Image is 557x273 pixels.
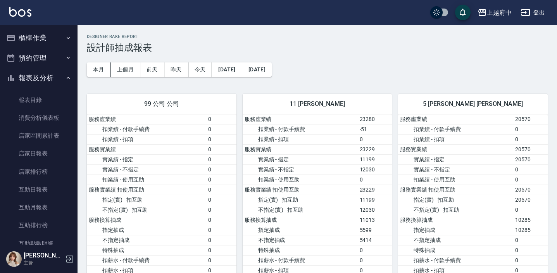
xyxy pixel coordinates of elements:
[140,62,164,77] button: 前天
[87,134,206,144] td: 扣業績 - 扣項
[206,175,236,185] td: 0
[3,109,74,127] a: 消費分析儀表板
[358,114,392,124] td: 23280
[398,255,513,265] td: 扣薪水 - 付款手續費
[206,205,236,215] td: 0
[358,164,392,175] td: 12030
[398,144,513,154] td: 服務實業績
[398,154,513,164] td: 實業績 - 指定
[87,34,548,39] h2: Designer Rake Report
[487,8,512,17] div: 上越府中
[513,235,548,245] td: 0
[3,181,74,199] a: 互助日報表
[242,62,272,77] button: [DATE]
[206,235,236,245] td: 0
[358,225,392,235] td: 5599
[3,199,74,216] a: 互助月報表
[87,124,206,134] td: 扣業績 - 付款手續費
[358,144,392,154] td: 23229
[212,62,242,77] button: [DATE]
[513,205,548,215] td: 0
[243,114,358,124] td: 服務虛業績
[513,164,548,175] td: 0
[407,100,538,108] span: 5 [PERSON_NAME] [PERSON_NAME]
[513,124,548,134] td: 0
[87,42,548,53] h3: 設計師抽成報表
[358,185,392,195] td: 23229
[87,235,206,245] td: 不指定抽成
[398,134,513,144] td: 扣業績 - 扣項
[3,163,74,181] a: 店家排行榜
[206,154,236,164] td: 0
[243,134,358,144] td: 扣業績 - 扣項
[206,144,236,154] td: 0
[87,154,206,164] td: 實業績 - 指定
[3,235,74,252] a: 互助點數明細
[24,252,63,259] h5: [PERSON_NAME]
[87,205,206,215] td: 不指定(實) - 扣互助
[87,144,206,154] td: 服務實業績
[398,225,513,235] td: 指定抽成
[358,134,392,144] td: 0
[188,62,212,77] button: 今天
[513,114,548,124] td: 20570
[513,185,548,195] td: 20570
[9,7,31,17] img: Logo
[111,62,140,77] button: 上個月
[358,255,392,265] td: 0
[398,195,513,205] td: 指定(實) - 扣互助
[243,245,358,255] td: 特殊抽成
[6,251,22,267] img: Person
[358,175,392,185] td: 0
[358,205,392,215] td: 12030
[206,215,236,225] td: 0
[358,245,392,255] td: 0
[398,245,513,255] td: 特殊抽成
[243,215,358,225] td: 服務換算抽成
[87,62,111,77] button: 本月
[206,195,236,205] td: 0
[398,124,513,134] td: 扣業績 - 付款手續費
[206,225,236,235] td: 0
[87,225,206,235] td: 指定抽成
[206,255,236,265] td: 0
[455,5,471,20] button: save
[206,124,236,134] td: 0
[513,175,548,185] td: 0
[474,5,515,21] button: 上越府中
[243,154,358,164] td: 實業績 - 指定
[206,245,236,255] td: 0
[87,255,206,265] td: 扣薪水 - 付款手續費
[513,195,548,205] td: 20570
[513,215,548,225] td: 10285
[87,175,206,185] td: 扣業績 - 使用互助
[206,185,236,195] td: 0
[243,144,358,154] td: 服務實業績
[358,124,392,134] td: -51
[398,215,513,225] td: 服務換算抽成
[206,134,236,144] td: 0
[513,144,548,154] td: 20570
[358,215,392,225] td: 11013
[398,205,513,215] td: 不指定(實) - 扣互助
[243,255,358,265] td: 扣薪水 - 付款手續費
[24,259,63,266] p: 主管
[87,245,206,255] td: 特殊抽成
[164,62,188,77] button: 昨天
[252,100,383,108] span: 11 [PERSON_NAME]
[513,134,548,144] td: 0
[3,68,74,88] button: 報表及分析
[243,205,358,215] td: 不指定(實) - 扣互助
[243,124,358,134] td: 扣業績 - 付款手續費
[398,114,513,124] td: 服務虛業績
[87,114,206,124] td: 服務虛業績
[3,48,74,68] button: 預約管理
[243,195,358,205] td: 指定(實) - 扣互助
[398,164,513,175] td: 實業績 - 不指定
[3,145,74,162] a: 店家日報表
[87,185,206,195] td: 服務實業績 扣使用互助
[3,91,74,109] a: 報表目錄
[243,164,358,175] td: 實業績 - 不指定
[87,164,206,175] td: 實業績 - 不指定
[3,28,74,48] button: 櫃檯作業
